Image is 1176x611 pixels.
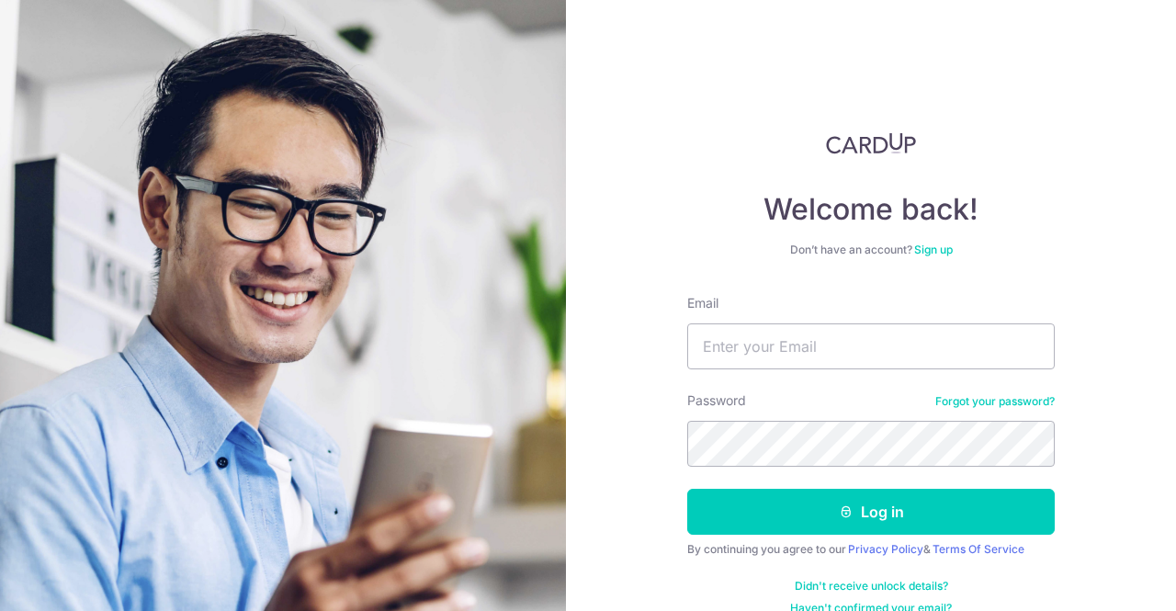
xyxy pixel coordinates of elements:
[795,579,948,594] a: Didn't receive unlock details?
[914,243,953,256] a: Sign up
[687,243,1055,257] div: Don’t have an account?
[687,323,1055,369] input: Enter your Email
[687,391,746,410] label: Password
[687,489,1055,535] button: Log in
[687,542,1055,557] div: By continuing you agree to our &
[933,542,1024,556] a: Terms Of Service
[848,542,923,556] a: Privacy Policy
[935,394,1055,409] a: Forgot your password?
[687,191,1055,228] h4: Welcome back!
[687,294,718,312] label: Email
[826,132,916,154] img: CardUp Logo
